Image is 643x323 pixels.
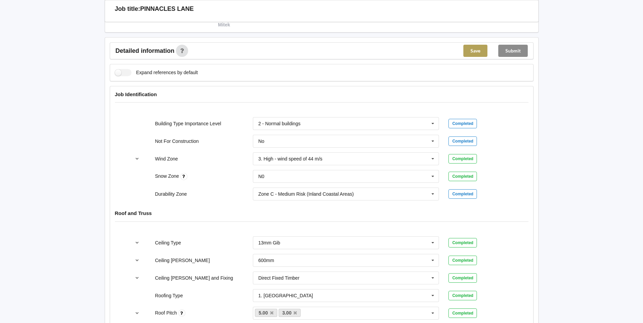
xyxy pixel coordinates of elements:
div: Completed [448,136,477,146]
button: Save [463,45,487,57]
h3: PINNACLES LANE [140,5,194,13]
label: Building Type Importance Level [155,121,221,126]
label: Ceiling [PERSON_NAME] and Fixing [155,275,233,281]
label: Expand references by default [115,69,198,76]
div: 1. [GEOGRAPHIC_DATA] [258,293,313,298]
div: 13mm Gib [258,240,280,245]
h3: Job title: [115,5,140,13]
div: 3. High - wind speed of 44 m/s [258,156,322,161]
div: Completed [448,189,477,199]
div: Completed [448,308,477,318]
div: Completed [448,154,477,164]
div: Completed [448,238,477,247]
div: Zone C - Medium Risk (Inland Coastal Areas) [258,192,354,196]
label: Ceiling [PERSON_NAME] [155,258,210,263]
div: Completed [448,291,477,300]
a: 5.00 [255,309,277,317]
button: reference-toggle [130,237,144,249]
div: Direct Fixed Timber [258,276,299,280]
a: 3.00 [279,309,301,317]
div: Completed [448,119,477,128]
button: reference-toggle [130,307,144,319]
button: reference-toggle [130,254,144,266]
button: reference-toggle [130,272,144,284]
h4: Job Identification [115,91,528,98]
label: Durability Zone [155,191,187,197]
div: N0 [258,174,264,179]
div: Completed [448,172,477,181]
button: reference-toggle [130,153,144,165]
label: Wind Zone [155,156,178,161]
label: Ceiling Type [155,240,181,245]
div: No [258,139,264,144]
div: 600mm [258,258,274,263]
label: Roofing Type [155,293,183,298]
h4: Roof and Truss [115,210,528,216]
div: Completed [448,256,477,265]
label: Snow Zone [155,173,180,179]
span: Detailed information [116,48,175,54]
div: 2 - Normal buildings [258,121,301,126]
label: Not For Construction [155,138,199,144]
label: Roof Pitch [155,310,178,316]
div: Completed [448,273,477,283]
